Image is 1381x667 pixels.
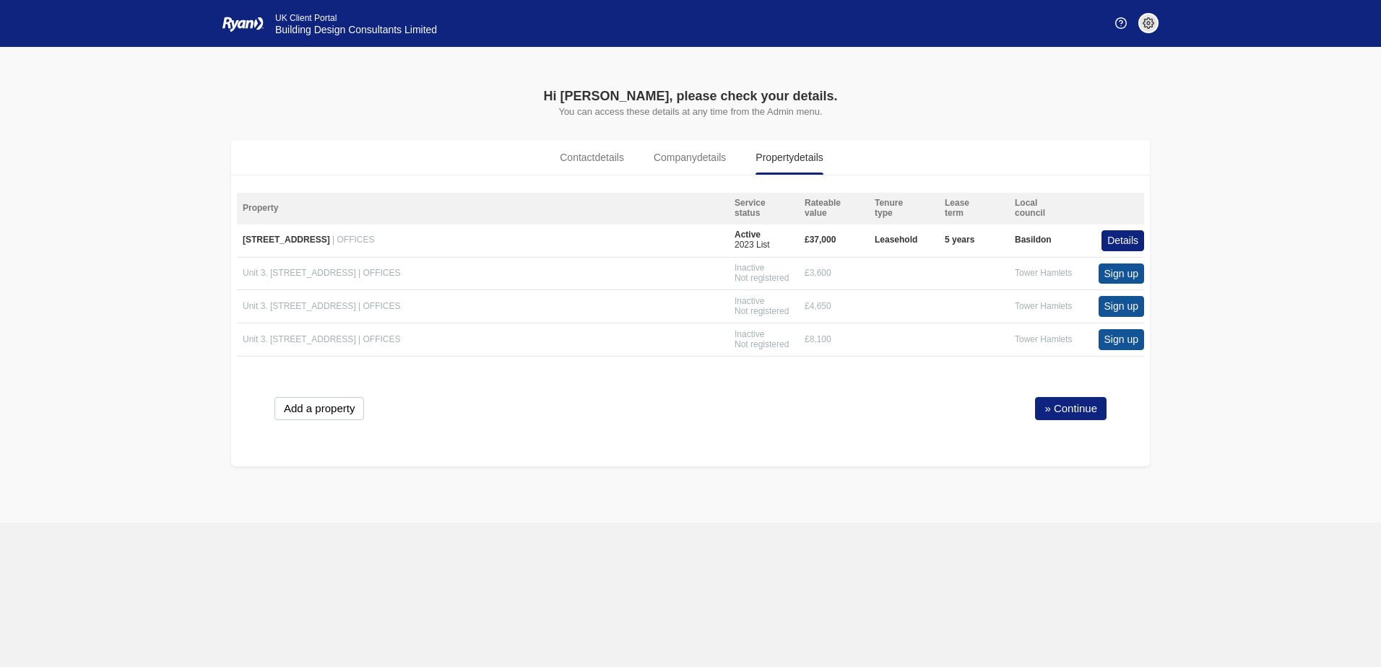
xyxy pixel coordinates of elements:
[237,199,729,219] div: Property
[729,199,799,219] div: Service status
[275,13,337,23] span: UK Client Portal
[560,150,624,165] span: Contact
[735,273,789,283] span: Not registered
[1099,329,1144,350] button: Sign up
[743,140,835,175] a: Propertydetails
[939,199,1009,219] div: Lease term
[735,263,764,273] span: Inactive
[805,335,831,345] span: £8,100
[805,269,831,279] span: £3,600
[756,150,823,165] span: Property
[358,301,400,311] span: | OFFICES
[387,106,994,117] p: You can access these details at any time from the Admin menu.
[799,199,869,219] div: Rateable value
[1015,235,1052,245] span: Basildon
[1015,269,1072,279] span: Tower Hamlets
[735,230,770,250] div: 2023 List
[735,329,764,339] span: Inactive
[697,152,726,163] span: details
[332,235,374,245] span: | OFFICES
[735,306,789,316] span: Not registered
[794,152,823,163] span: details
[875,235,917,245] span: Leasehold
[735,230,761,240] span: Active
[805,235,836,245] span: £37,000
[1143,17,1154,29] img: settings
[869,199,939,219] div: Tenure type
[641,140,738,175] a: Companydetails
[595,152,624,163] span: details
[735,296,764,306] span: Inactive
[387,87,994,106] div: Hi [PERSON_NAME], please check your details.
[243,268,356,278] span: Unit 3. [STREET_ADDRESS]
[654,150,726,165] span: Company
[547,140,636,175] a: Contactdetails
[358,334,400,344] span: | OFFICES
[243,334,356,344] span: Unit 3. [STREET_ADDRESS]
[243,301,356,311] span: Unit 3. [STREET_ADDRESS]
[358,268,400,278] span: | OFFICES
[1015,335,1072,345] span: Tower Hamlets
[805,302,831,312] span: £4,650
[1035,397,1107,420] a: » Continue
[274,397,364,420] button: Add a property
[1099,296,1144,317] button: Sign up
[243,235,330,245] span: [STREET_ADDRESS]
[275,24,437,35] span: Building Design Consultants Limited
[1115,17,1127,29] img: Help
[1015,302,1072,312] span: Tower Hamlets
[1101,230,1144,251] button: Details
[945,235,974,245] span: 5 years
[735,339,789,349] span: Not registered
[1099,263,1144,284] button: Sign up
[1009,199,1079,219] div: Local council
